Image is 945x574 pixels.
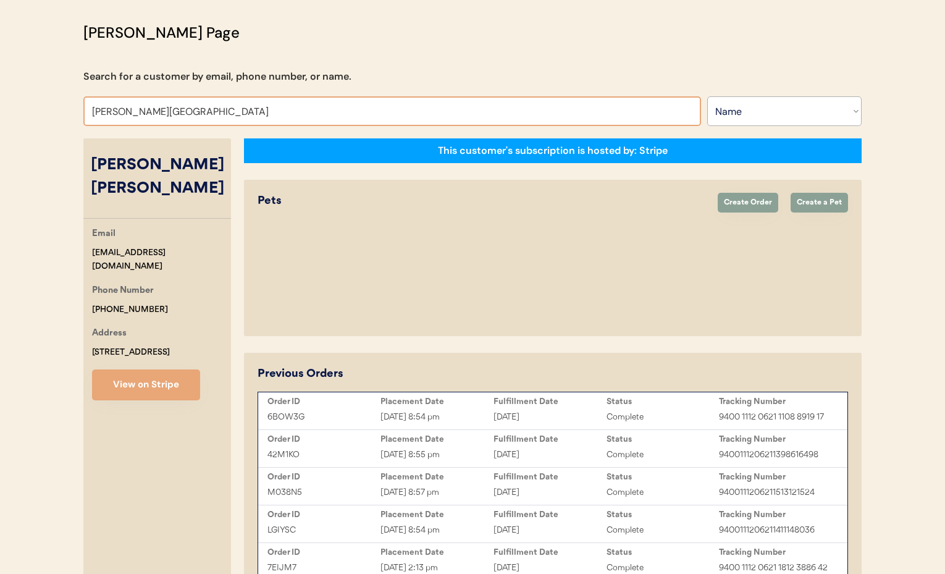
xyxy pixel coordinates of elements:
[719,523,832,538] div: 9400111206211411148036
[719,547,832,557] div: Tracking Number
[258,193,705,209] div: Pets
[92,246,231,274] div: [EMAIL_ADDRESS][DOMAIN_NAME]
[83,69,351,84] div: Search for a customer by email, phone number, or name.
[267,510,380,520] div: Order ID
[380,547,493,557] div: Placement Date
[719,472,832,482] div: Tracking Number
[380,510,493,520] div: Placement Date
[607,472,720,482] div: Status
[380,523,493,538] div: [DATE] 8:54 pm
[267,410,380,424] div: 6BOW3G
[493,410,607,424] div: [DATE]
[493,472,607,482] div: Fulfillment Date
[493,397,607,407] div: Fulfillment Date
[719,510,832,520] div: Tracking Number
[92,326,127,342] div: Address
[791,193,848,213] button: Create a Pet
[92,303,168,317] div: [PHONE_NUMBER]
[92,369,200,400] button: View on Stripe
[493,547,607,557] div: Fulfillment Date
[380,486,493,500] div: [DATE] 8:57 pm
[607,397,720,407] div: Status
[380,397,493,407] div: Placement Date
[493,448,607,462] div: [DATE]
[607,486,720,500] div: Complete
[267,434,380,444] div: Order ID
[493,434,607,444] div: Fulfillment Date
[607,547,720,557] div: Status
[92,227,115,242] div: Email
[719,434,832,444] div: Tracking Number
[607,410,720,424] div: Complete
[607,510,720,520] div: Status
[92,345,170,360] div: [STREET_ADDRESS]
[380,448,493,462] div: [DATE] 8:55 pm
[380,472,493,482] div: Placement Date
[493,486,607,500] div: [DATE]
[267,448,380,462] div: 42M1KO
[607,434,720,444] div: Status
[83,22,240,44] div: [PERSON_NAME] Page
[258,366,343,382] div: Previous Orders
[380,410,493,424] div: [DATE] 8:54 pm
[83,96,701,126] input: Search by name
[493,510,607,520] div: Fulfillment Date
[438,144,668,158] div: This customer's subscription is hosted by: Stripe
[380,434,493,444] div: Placement Date
[92,284,154,299] div: Phone Number
[719,397,832,407] div: Tracking Number
[719,448,832,462] div: 9400111206211398616498
[719,486,832,500] div: 9400111206211513121524
[719,410,832,424] div: 9400 1112 0621 1108 8919 17
[83,154,231,200] div: [PERSON_NAME] [PERSON_NAME]
[718,193,778,213] button: Create Order
[607,448,720,462] div: Complete
[267,472,380,482] div: Order ID
[267,486,380,500] div: M038N5
[267,397,380,407] div: Order ID
[267,547,380,557] div: Order ID
[493,523,607,538] div: [DATE]
[607,523,720,538] div: Complete
[267,523,380,538] div: LGIYSC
